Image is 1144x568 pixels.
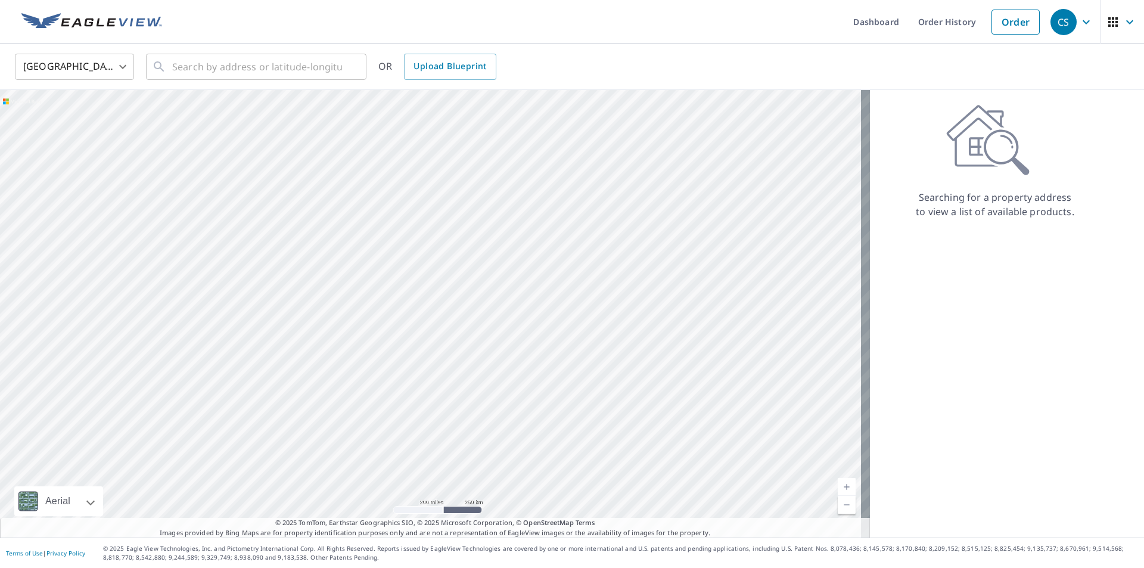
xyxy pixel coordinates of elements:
div: OR [378,54,496,80]
a: Upload Blueprint [404,54,496,80]
div: [GEOGRAPHIC_DATA] [15,50,134,83]
img: EV Logo [21,13,162,31]
div: Aerial [14,486,103,516]
a: Terms [576,518,595,527]
a: Terms of Use [6,549,43,557]
p: © 2025 Eagle View Technologies, Inc. and Pictometry International Corp. All Rights Reserved. Repo... [103,544,1138,562]
span: © 2025 TomTom, Earthstar Geographics SIO, © 2025 Microsoft Corporation, © [275,518,595,528]
a: OpenStreetMap [523,518,573,527]
a: Privacy Policy [46,549,85,557]
div: Aerial [42,486,74,516]
span: Upload Blueprint [414,59,486,74]
p: Searching for a property address to view a list of available products. [915,190,1075,219]
p: | [6,550,85,557]
a: Current Level 5, Zoom Out [838,496,856,514]
input: Search by address or latitude-longitude [172,50,342,83]
div: CS [1050,9,1077,35]
a: Order [991,10,1040,35]
a: Current Level 5, Zoom In [838,478,856,496]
